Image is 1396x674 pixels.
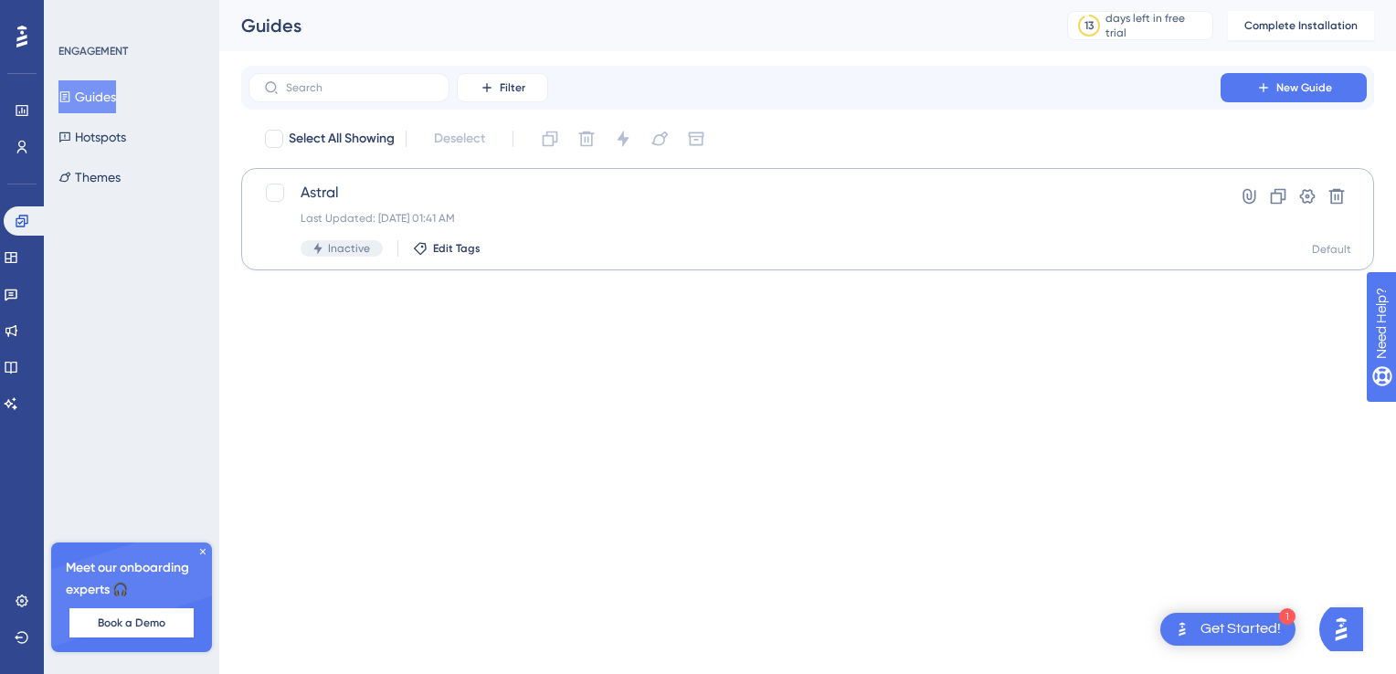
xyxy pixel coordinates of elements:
span: Book a Demo [98,616,165,630]
div: 13 [1084,18,1094,33]
input: Search [286,81,434,94]
button: Book a Demo [69,608,194,637]
div: Guides [241,13,1021,38]
iframe: UserGuiding AI Assistant Launcher [1319,602,1374,657]
div: days left in free trial [1105,11,1207,40]
span: Complete Installation [1244,18,1358,33]
div: Default [1312,242,1351,257]
span: Deselect [434,128,485,150]
button: Hotspots [58,121,126,153]
span: Select All Showing [289,128,395,150]
button: Filter [457,73,548,102]
button: New Guide [1221,73,1367,102]
div: Open Get Started! checklist, remaining modules: 1 [1160,613,1296,646]
span: Inactive [328,241,370,256]
span: Astral [301,182,1169,204]
div: ENGAGEMENT [58,44,128,58]
div: Get Started! [1200,619,1281,639]
button: Complete Installation [1228,11,1374,40]
span: New Guide [1276,80,1332,95]
span: Need Help? [43,5,114,26]
span: Filter [500,80,525,95]
button: Deselect [418,122,502,155]
span: Meet our onboarding experts 🎧 [66,557,197,601]
button: Themes [58,161,121,194]
span: Edit Tags [433,241,481,256]
img: launcher-image-alternative-text [1171,618,1193,640]
div: 1 [1279,608,1296,625]
button: Guides [58,80,116,113]
div: Last Updated: [DATE] 01:41 AM [301,211,1169,226]
button: Edit Tags [413,241,481,256]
